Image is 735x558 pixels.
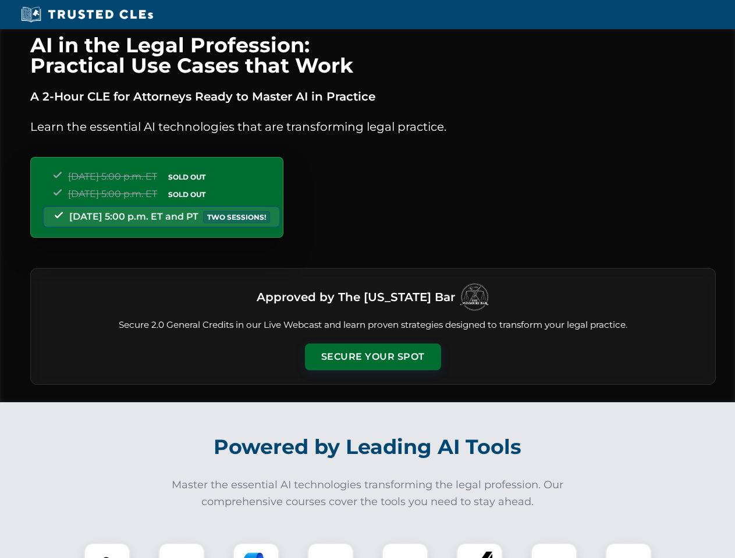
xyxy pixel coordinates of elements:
[68,188,157,199] span: [DATE] 5:00 p.m. ET
[17,6,157,23] img: Trusted CLEs
[30,117,716,136] p: Learn the essential AI technologies that are transforming legal practice.
[257,287,455,307] h3: Approved by The [US_STATE] Bar
[164,188,210,201] span: SOLD OUT
[164,171,210,183] span: SOLD OUT
[164,477,571,510] p: Master the essential AI technologies transforming the legal profession. Our comprehensive courses...
[45,427,690,467] h2: Powered by Leading AI Tools
[305,344,441,370] button: Secure Your Spot
[30,87,716,106] p: A 2-Hour CLE for Attorneys Ready to Master AI in Practice
[45,319,701,332] p: Secure 2.0 General Credits in our Live Webcast and learn proven strategies designed to transform ...
[30,35,716,76] h1: AI in the Legal Profession: Practical Use Cases that Work
[68,171,157,182] span: [DATE] 5:00 p.m. ET
[460,282,489,312] img: Logo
